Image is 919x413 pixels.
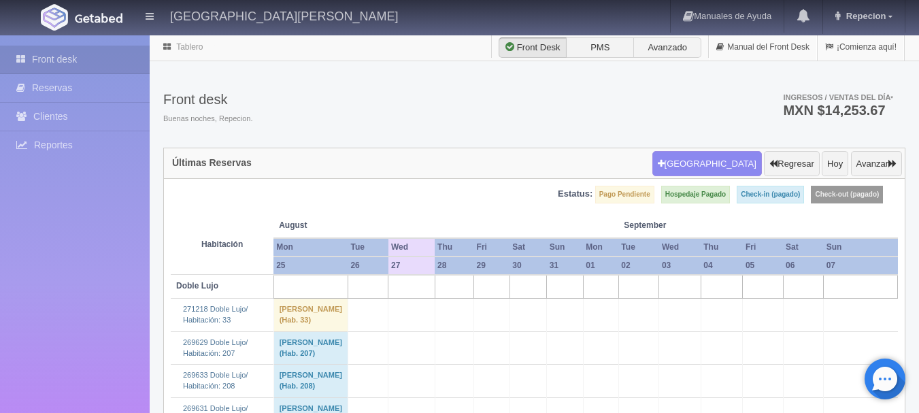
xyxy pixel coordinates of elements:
[783,238,824,257] th: Sat
[474,257,510,275] th: 29
[183,371,248,390] a: 269633 Doble Lujo/Habitación: 208
[509,257,546,275] th: 30
[435,238,474,257] th: Thu
[388,238,435,257] th: Wed
[824,257,898,275] th: 07
[595,186,654,203] label: Pago Pendiente
[566,37,634,58] label: PMS
[273,365,348,397] td: [PERSON_NAME] (Hab. 208)
[701,238,743,257] th: Thu
[273,331,348,364] td: [PERSON_NAME] (Hab. 207)
[737,186,804,203] label: Check-in (pagado)
[618,238,659,257] th: Tue
[435,257,474,275] th: 28
[163,114,252,125] span: Buenas noches, Repecion.
[822,151,848,177] button: Hoy
[783,257,824,275] th: 06
[474,238,510,257] th: Fri
[824,238,898,257] th: Sun
[172,158,252,168] h4: Últimas Reservas
[273,238,348,257] th: Mon
[547,257,584,275] th: 31
[818,34,904,61] a: ¡Comienza aquí!
[75,13,122,23] img: Getabed
[176,42,203,52] a: Tablero
[783,93,893,101] span: Ingresos / Ventas del día
[170,7,398,24] h4: [GEOGRAPHIC_DATA][PERSON_NAME]
[41,4,68,31] img: Getabed
[558,188,592,201] label: Estatus:
[348,257,388,275] th: 26
[851,151,902,177] button: Avanzar
[843,11,886,21] span: Repecion
[764,151,819,177] button: Regresar
[652,151,762,177] button: [GEOGRAPHIC_DATA]
[176,281,218,291] b: Doble Lujo
[659,238,701,257] th: Wed
[183,305,248,324] a: 271218 Doble Lujo/Habitación: 33
[348,238,388,257] th: Tue
[743,238,783,257] th: Fri
[273,299,348,331] td: [PERSON_NAME] (Hab. 33)
[624,220,695,231] span: September
[661,186,730,203] label: Hospedaje Pagado
[743,257,783,275] th: 05
[583,257,618,275] th: 01
[583,238,618,257] th: Mon
[201,239,243,249] strong: Habitación
[499,37,567,58] label: Front Desk
[279,220,383,231] span: August
[811,186,883,203] label: Check-out (pagado)
[509,238,546,257] th: Sat
[783,103,893,117] h3: MXN $14,253.67
[388,257,435,275] th: 27
[633,37,701,58] label: Avanzado
[618,257,659,275] th: 02
[701,257,743,275] th: 04
[547,238,584,257] th: Sun
[659,257,701,275] th: 03
[709,34,817,61] a: Manual del Front Desk
[183,338,248,357] a: 269629 Doble Lujo/Habitación: 207
[273,257,348,275] th: 25
[163,92,252,107] h3: Front desk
